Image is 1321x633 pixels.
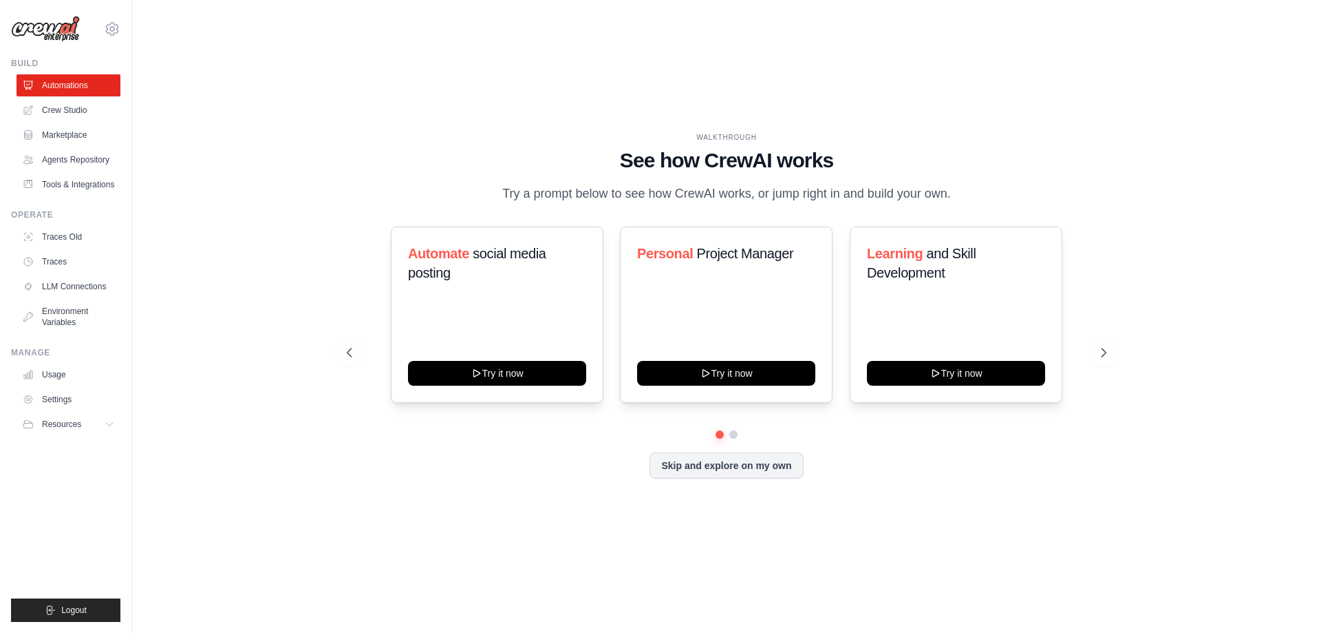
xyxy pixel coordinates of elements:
button: Try it now [867,361,1045,386]
a: Crew Studio [17,99,120,121]
div: Manage [11,347,120,358]
span: social media posting [408,246,546,280]
span: Personal [637,246,693,261]
div: WALKTHROUGH [347,132,1106,143]
a: Environment Variables [17,300,120,333]
a: Tools & Integrations [17,174,120,196]
a: Agents Repository [17,149,120,171]
button: Logout [11,599,120,622]
div: Operate [11,209,120,220]
span: Logout [61,605,87,616]
a: LLM Connections [17,276,120,298]
span: Project Manager [697,246,794,261]
div: Build [11,58,120,69]
a: Traces [17,251,120,273]
a: Settings [17,388,120,411]
button: Resources [17,413,120,435]
button: Try it now [637,361,815,386]
a: Automations [17,74,120,96]
span: Learning [867,246,923,261]
a: Marketplace [17,124,120,146]
a: Traces Old [17,226,120,248]
img: Logo [11,16,80,42]
p: Try a prompt below to see how CrewAI works, or jump right in and build your own. [495,184,958,204]
button: Skip and explore on my own [649,453,803,479]
span: Automate [408,246,469,261]
button: Try it now [408,361,586,386]
span: and Skill Development [867,246,976,280]
a: Usage [17,364,120,386]
span: Resources [42,419,81,430]
h1: See how CrewAI works [347,148,1106,173]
